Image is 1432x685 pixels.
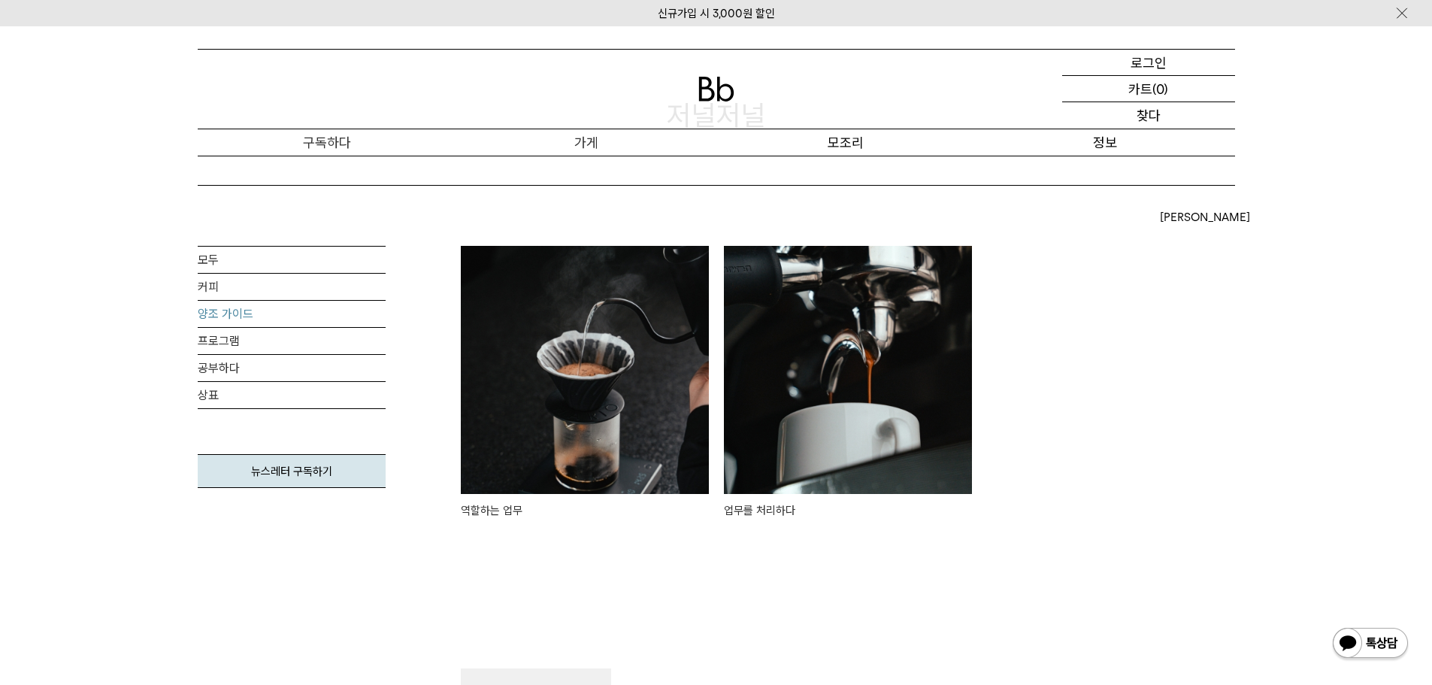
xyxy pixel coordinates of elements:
a: 카트 (0) [1062,76,1235,102]
a: 역할하는 업무 역할하는 업무 [461,246,709,538]
font: 프로그램 [198,334,240,348]
img: 업무를 처리하다 [724,246,972,494]
font: 로그인 [1131,55,1167,71]
a: 구독하다 [198,129,457,156]
font: 구독하다 [303,135,351,150]
a: 로그인 [1062,50,1235,76]
font: [PERSON_NAME] [1160,211,1250,224]
font: 상표 [198,388,219,402]
a: 공부하다 [198,355,386,381]
font: 역할하는 업무 [461,504,522,517]
img: 로고 [698,77,734,102]
img: 카카오톡 채널 1:1 소개 버튼 [1331,626,1409,662]
font: 정보 [1093,135,1117,150]
font: 가게 [574,135,598,150]
font: 모조리 [828,135,864,150]
font: 모두 [198,253,219,267]
font: 커피 [198,280,219,294]
a: 프로그램 [198,328,386,354]
font: 양조 가이드 [198,307,253,321]
a: 신규가입 시 3,000원 ​​할인 [658,7,775,20]
img: 역할하는 업무 [461,246,709,494]
font: 찾다 [1137,108,1161,123]
font: 카트 [1128,81,1152,97]
a: 업무를 처리하다 업무를 처리하다 [724,246,972,556]
font: 뉴스레터 구독하기 [251,465,332,478]
a: 양조 가이드 [198,301,386,327]
a: 가게 [457,129,716,156]
a: 뉴스레터 구독하기 [198,454,386,488]
font: 공부하다 [198,361,240,375]
a: 커피 [198,274,386,300]
font: 업무를 처리하다 [724,504,795,517]
a: 상표 [198,382,386,408]
a: 모두 [198,247,386,273]
font: (0) [1152,81,1168,97]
